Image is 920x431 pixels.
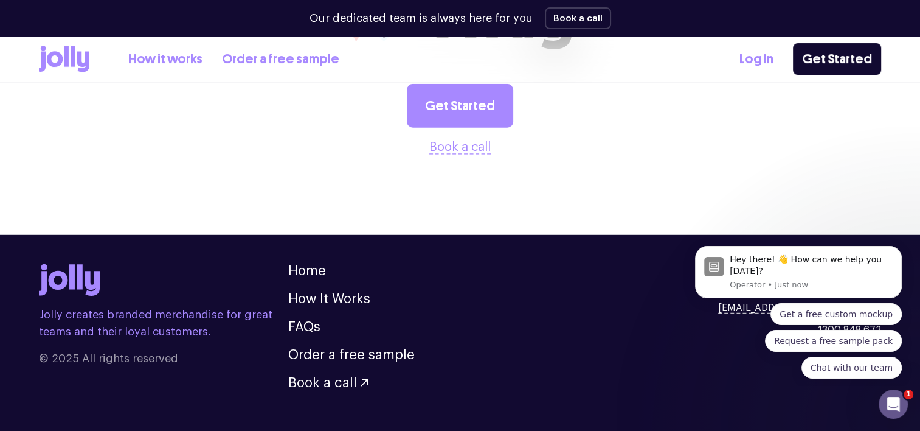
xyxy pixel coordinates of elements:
button: Book a call [545,7,611,29]
a: FAQs [288,320,320,334]
a: Order a free sample [222,49,339,69]
span: Book a call [288,376,357,390]
p: Our dedicated team is always here for you [310,10,533,27]
a: Log In [739,49,773,69]
button: Book a call [288,376,368,390]
a: Order a free sample [288,348,415,362]
a: Get Started [793,43,881,75]
iframe: Intercom live chat [879,390,908,419]
a: Home [288,264,326,278]
button: Book a call [429,138,491,157]
a: Get Started [407,84,513,128]
a: How It Works [288,292,370,306]
iframe: Intercom notifications message [677,236,920,386]
p: Jolly creates branded merchandise for great teams and their loyal customers. [39,306,288,340]
span: 1 [904,390,913,399]
a: How it works [128,49,202,69]
span: © 2025 All rights reserved [39,350,288,367]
